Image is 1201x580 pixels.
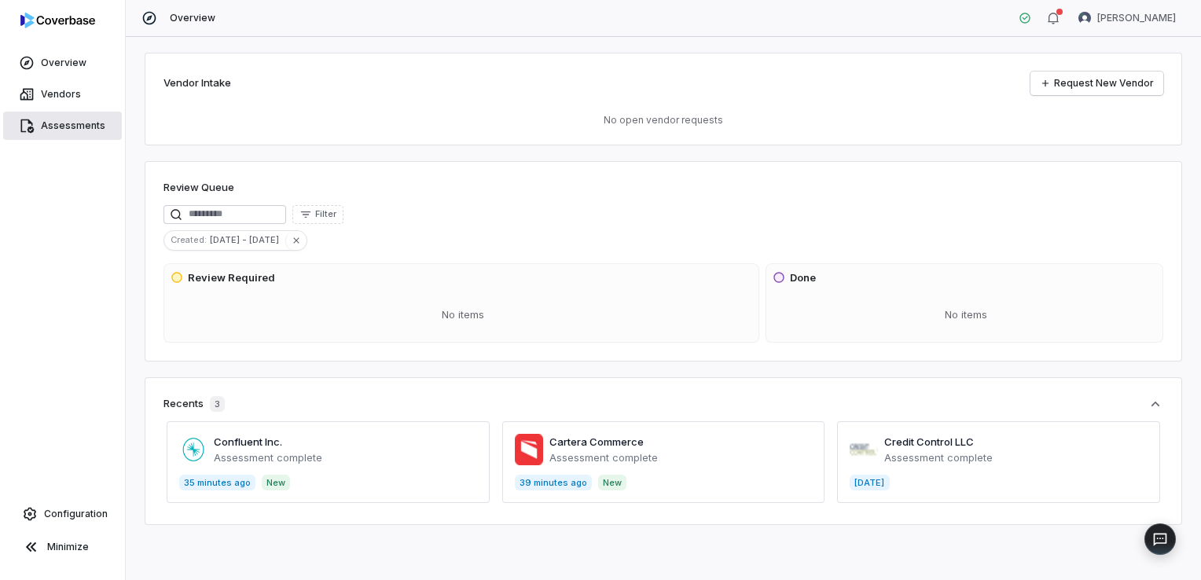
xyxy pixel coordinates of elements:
[773,295,1159,336] div: No items
[884,435,974,448] a: Credit Control LLC
[41,119,105,132] span: Assessments
[3,49,122,77] a: Overview
[214,435,282,448] a: Confluent Inc.
[3,80,122,108] a: Vendors
[47,541,89,553] span: Minimize
[1097,12,1176,24] span: [PERSON_NAME]
[3,112,122,140] a: Assessments
[1030,72,1163,95] a: Request New Vendor
[41,57,86,69] span: Overview
[790,270,816,286] h3: Done
[170,12,215,24] span: Overview
[163,396,225,412] div: Recents
[188,270,275,286] h3: Review Required
[163,396,1163,412] button: Recents3
[1069,6,1185,30] button: Isaac Mousel avatar[PERSON_NAME]
[20,13,95,28] img: logo-D7KZi-bG.svg
[41,88,81,101] span: Vendors
[210,233,285,247] span: [DATE] - [DATE]
[315,208,336,220] span: Filter
[292,205,343,224] button: Filter
[210,396,225,412] span: 3
[549,435,644,448] a: Cartera Commerce
[6,531,119,563] button: Minimize
[163,114,1163,127] p: No open vendor requests
[163,75,231,91] h2: Vendor Intake
[1078,12,1091,24] img: Isaac Mousel avatar
[6,500,119,528] a: Configuration
[171,295,755,336] div: No items
[164,233,210,247] span: Created :
[44,508,108,520] span: Configuration
[163,180,234,196] h1: Review Queue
